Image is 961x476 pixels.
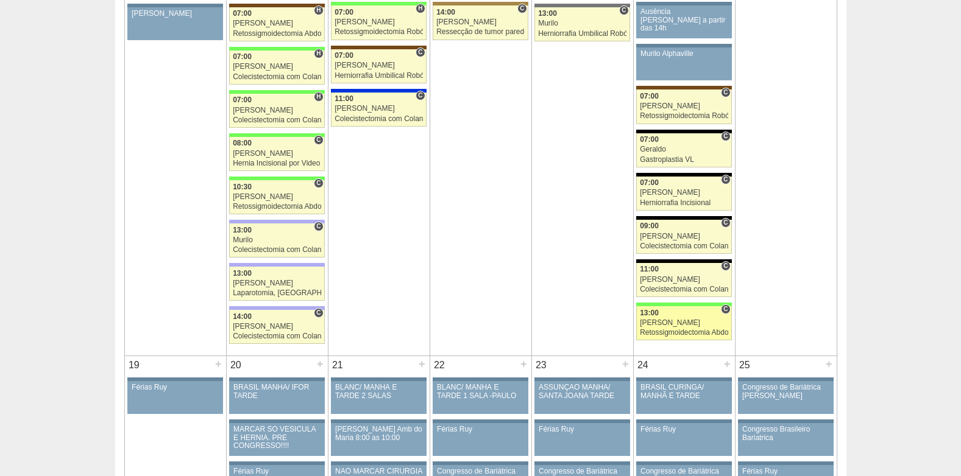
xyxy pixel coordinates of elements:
[519,356,529,372] div: +
[517,4,527,13] span: Consultório
[127,377,222,381] div: Key: Aviso
[721,88,730,97] span: Consultório
[127,381,222,414] a: Férias Ruy
[634,356,653,374] div: 24
[738,381,833,414] a: Congresso de Bariátrica [PERSON_NAME]
[636,89,731,124] a: C 07:00 [PERSON_NAME] Retossigmoidectomia Robótica
[640,178,659,187] span: 07:00
[335,8,353,16] span: 07:00
[331,89,426,93] div: Key: São Luiz - Itaim
[736,356,754,374] div: 25
[233,73,321,81] div: Colecistectomia com Colangiografia VL
[331,423,426,456] a: [PERSON_NAME] Amb do Maria 8:00 as 10:00
[640,8,728,32] div: Ausência [PERSON_NAME] a partir das 14h
[233,116,321,124] div: Colecistectomia com Colangiografia VL
[636,86,731,89] div: Key: Santa Joana
[233,96,252,104] span: 07:00
[335,115,423,123] div: Colecistectomia com Colangiografia VL
[335,28,423,36] div: Retossigmoidectomia Robótica
[314,49,323,58] span: Hospital
[640,329,728,337] div: Retossigmoidectomia Abdominal
[213,356,224,372] div: +
[738,423,833,456] a: Congresso Brasileiro Bariatrica
[335,61,423,69] div: [PERSON_NAME]
[433,423,528,456] a: Férias Ruy
[636,177,731,211] a: C 07:00 [PERSON_NAME] Herniorrafia Incisional
[636,461,731,465] div: Key: Aviso
[742,425,829,441] div: Congresso Brasileiro Bariatrica
[328,356,347,374] div: 21
[436,18,525,26] div: [PERSON_NAME]
[233,323,321,331] div: [PERSON_NAME]
[433,381,528,414] a: BLANC/ MANHÃ E TARDE 1 SALA -PAULO
[233,467,321,475] div: Férias Ruy
[229,180,324,214] a: C 10:30 [PERSON_NAME] Retossigmoidectomia Abdominal
[233,425,321,450] div: MARCAR SÓ VESICULA E HERNIA. PRE CONGRESSO!!!!
[640,199,728,207] div: Herniorrafia Incisional
[436,8,455,16] span: 14:00
[229,461,324,465] div: Key: Aviso
[436,28,525,36] div: Ressecção de tumor parede abdominal pélvica
[233,107,321,114] div: [PERSON_NAME]
[437,383,524,399] div: BLANC/ MANHÃ E TARDE 1 SALA -PAULO
[233,269,252,278] span: 13:00
[233,150,321,158] div: [PERSON_NAME]
[335,18,423,26] div: [PERSON_NAME]
[416,91,425,100] span: Consultório
[229,381,324,414] a: BRASIL MANHÃ/ IFOR TARDE
[229,377,324,381] div: Key: Aviso
[640,425,728,433] div: Férias Ruy
[636,130,731,133] div: Key: Blanc
[335,94,353,103] span: 11:00
[229,423,324,456] a: MARCAR SÓ VESICULA E HERNIA. PRE CONGRESSO!!!!
[331,49,426,83] a: C 07:00 [PERSON_NAME] Herniorrafia Umbilical Robótica
[636,220,731,254] a: C 09:00 [PERSON_NAME] Colecistectomia com Colangiografia VL
[229,419,324,423] div: Key: Aviso
[430,356,449,374] div: 22
[229,4,324,7] div: Key: Santa Joana
[742,467,829,475] div: Férias Ruy
[331,46,426,49] div: Key: Santa Joana
[331,5,426,40] a: H 07:00 [PERSON_NAME] Retossigmoidectomia Robótica
[636,47,731,80] a: Murilo Alphaville
[721,175,730,184] span: Consultório
[640,285,728,293] div: Colecistectomia com Colangiografia VL
[229,51,324,85] a: H 07:00 [PERSON_NAME] Colecistectomia com Colangiografia VL
[824,356,834,372] div: +
[229,267,324,301] a: 13:00 [PERSON_NAME] Laparotomia, [GEOGRAPHIC_DATA], Drenagem, Bridas VL
[433,5,528,40] a: C 14:00 [PERSON_NAME] Ressecção de tumor parede abdominal pélvica
[640,92,659,100] span: 07:00
[539,383,626,399] div: ASSUNÇÃO MANHÃ/ SANTA JOANA TARDE
[640,112,728,120] div: Retossigmoidectomia Robótica
[335,51,353,60] span: 07:00
[416,47,425,57] span: Consultório
[640,50,728,58] div: Murilo Alphaville
[433,2,528,5] div: Key: Oswaldo Cruz Paulista
[721,304,730,314] span: Consultório
[331,377,426,381] div: Key: Aviso
[640,242,728,250] div: Colecistectomia com Colangiografia VL
[534,7,629,41] a: C 13:00 Murilo Herniorrafia Umbilical Robótica
[636,216,731,220] div: Key: Blanc
[636,133,731,167] a: C 07:00 Geraldo Gastroplastia VL
[233,332,321,340] div: Colecistectomia com Colangiografia VL
[229,90,324,94] div: Key: Brasil
[233,19,321,27] div: [PERSON_NAME]
[636,423,731,456] a: Férias Ruy
[538,30,626,38] div: Herniorrafia Umbilical Robótica
[132,10,219,18] div: [PERSON_NAME]
[227,356,246,374] div: 20
[233,193,321,201] div: [PERSON_NAME]
[229,137,324,171] a: C 08:00 [PERSON_NAME] Hernia Incisional por Video
[132,383,219,391] div: Férias Ruy
[233,246,321,254] div: Colecistectomia com Colangiografia VL
[532,356,551,374] div: 23
[538,9,557,18] span: 13:00
[127,4,222,7] div: Key: Aviso
[640,319,728,327] div: [PERSON_NAME]
[640,102,728,110] div: [PERSON_NAME]
[335,72,423,80] div: Herniorrafia Umbilical Robótica
[620,356,631,372] div: +
[640,383,728,399] div: BRASIL CURINGA/ MANHÃ E TARDE
[233,289,321,297] div: Laparotomia, [GEOGRAPHIC_DATA], Drenagem, Bridas VL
